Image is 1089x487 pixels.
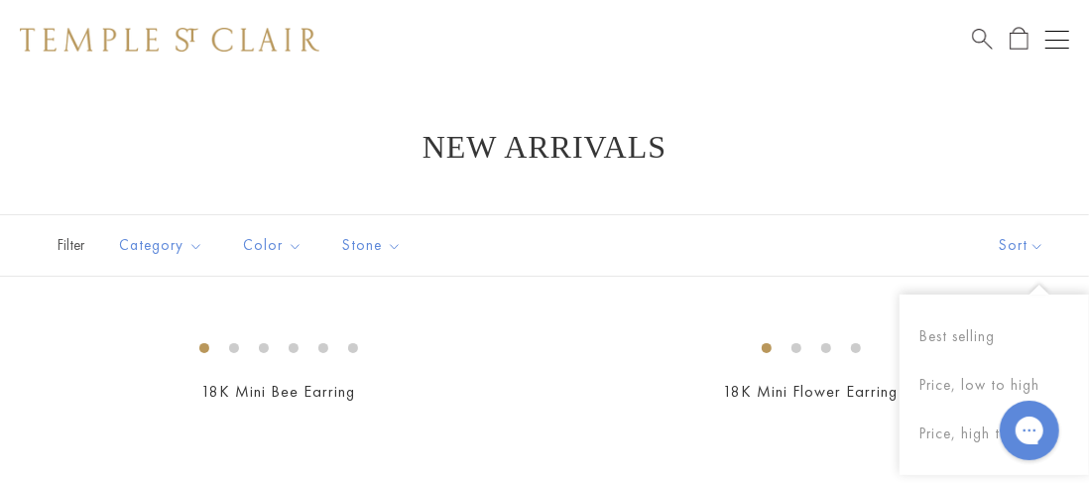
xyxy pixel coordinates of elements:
a: 18K Mini Bee Earring [201,381,355,402]
button: Stone [327,223,417,268]
h1: New Arrivals [50,129,1039,165]
button: Open navigation [1045,28,1069,52]
button: Category [104,223,218,268]
a: Search [972,27,993,52]
button: Color [228,223,317,268]
button: Best selling [900,312,1089,361]
button: Show sort by [954,215,1089,276]
iframe: Gorgias live chat messenger [990,394,1069,467]
button: Price, low to high [900,361,1089,410]
a: Open Shopping Bag [1010,27,1028,52]
a: 18K Mini Flower Earring [724,381,899,402]
span: Stone [332,233,417,258]
button: Price, high to low [900,410,1089,458]
img: Temple St. Clair [20,28,319,52]
span: Color [233,233,317,258]
span: Category [109,233,218,258]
